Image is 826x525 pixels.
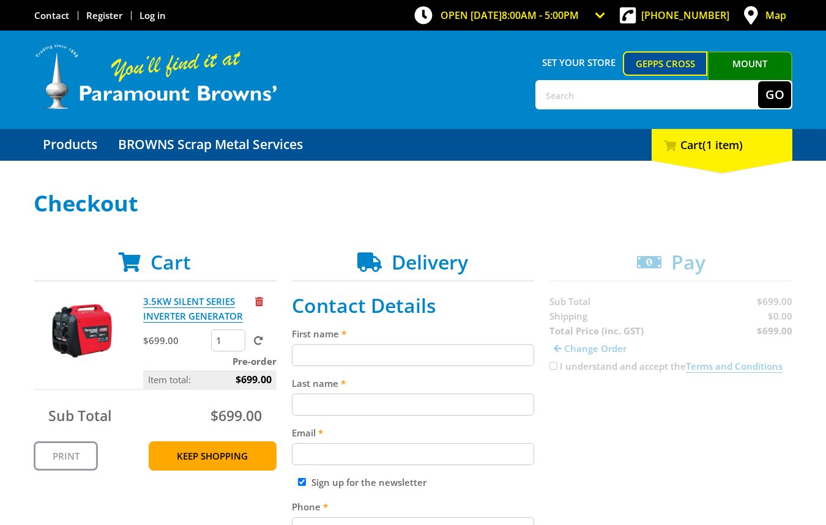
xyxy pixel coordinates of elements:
[292,394,535,416] input: Please enter your last name.
[140,9,166,21] a: Log in
[143,295,243,323] a: 3.5KW SILENT SERIES INVERTER GENERATOR
[210,406,262,425] span: $699.00
[236,370,272,389] span: $699.00
[34,441,98,471] a: Print
[143,370,277,389] p: Item total:
[702,138,743,152] span: (1 item)
[502,9,579,22] span: 8:00am - 5:00pm
[48,406,111,425] span: Sub Total
[143,333,209,348] p: $699.00
[311,476,426,488] label: Sign up for the newsletter
[292,443,535,465] input: Please enter your email address.
[34,9,69,21] a: Go to the Contact page
[441,9,579,22] span: OPEN [DATE]
[86,9,122,21] a: Go to the registration page
[652,129,792,161] div: Cart
[292,344,535,366] input: Please enter your first name.
[537,81,758,108] input: Search
[392,249,468,275] span: Delivery
[292,294,535,317] h2: Contact Details
[149,441,277,471] a: Keep Shopping
[623,51,708,76] a: Gepps Cross
[34,43,278,111] img: Paramount Browns'
[292,499,535,514] label: Phone
[151,249,191,275] span: Cart
[45,294,119,367] img: 3.5KW SILENT SERIES INVERTER GENERATOR
[34,191,792,216] h1: Checkout
[292,425,535,440] label: Email
[292,376,535,391] label: Last name
[758,81,791,108] button: Go
[143,354,277,369] p: Pre-order
[292,326,535,341] label: First name
[707,51,792,98] a: Mount [PERSON_NAME]
[535,51,623,73] span: Set your store
[255,295,263,307] a: Remove from cart
[109,129,312,161] a: Go to the BROWNS Scrap Metal Services page
[34,129,106,161] a: Go to the Products page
